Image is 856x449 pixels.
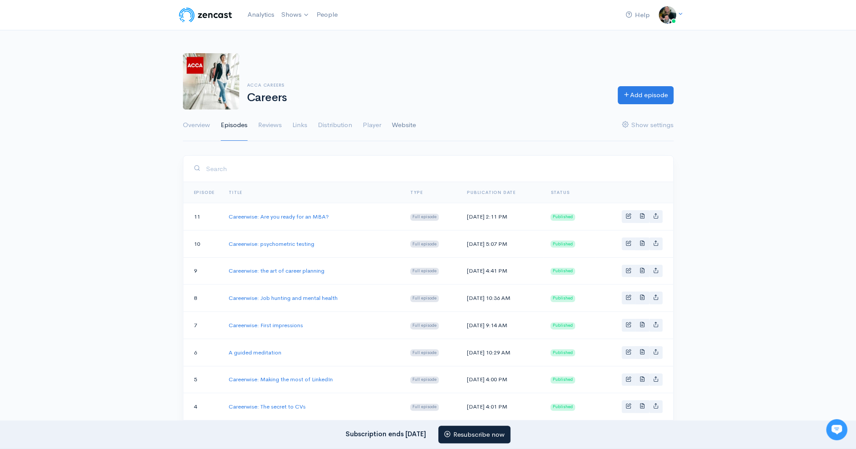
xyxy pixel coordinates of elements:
div: Basic example [622,265,663,277]
iframe: gist-messenger-bubble-iframe [826,419,847,440]
span: Published [550,241,575,248]
span: Full episode [410,322,439,329]
a: Careerwise: Job hunting and mental health [229,294,338,302]
td: [DATE] 4:01 PM [460,393,543,420]
h1: Hi 👋 [13,43,163,57]
div: Basic example [622,400,663,413]
input: Search [206,160,663,178]
a: Reviews [258,110,282,141]
img: ZenCast Logo [178,6,233,24]
a: Overview [183,110,210,141]
a: Links [292,110,307,141]
a: Careerwise: Are you ready for an MBA? [229,213,329,220]
a: Show settings [622,110,674,141]
span: Full episode [410,376,439,383]
h2: Just let us know if you need anything and we'll be happy to help! 🙂 [13,58,163,101]
div: Basic example [622,346,663,359]
span: Published [550,349,575,356]
span: Published [550,322,575,329]
span: New conversation [57,122,106,129]
span: Full episode [410,349,439,356]
div: Basic example [622,373,663,386]
span: Status [550,190,569,195]
td: [DATE] 5:07 PM [460,230,543,257]
div: Basic example [622,210,663,223]
span: Full episode [410,214,439,221]
td: 4 [183,393,222,420]
td: 7 [183,312,222,339]
td: 5 [183,366,222,393]
span: Full episode [410,241,439,248]
td: [DATE] 4:00 PM [460,366,543,393]
td: 8 [183,285,222,312]
td: [DATE] 4:41 PM [460,257,543,285]
a: People [313,5,341,24]
strong: Subscription ends [DATE] [346,429,426,438]
button: New conversation [14,117,162,134]
div: Basic example [622,237,663,250]
a: Player [363,110,381,141]
a: Careerwise: First impressions [229,321,303,329]
span: Published [550,295,575,302]
a: A guided meditation [229,349,281,356]
a: Analytics [244,5,278,24]
td: [DATE] 10:36 AM [460,285,543,312]
input: Search articles [25,165,157,183]
a: Title [229,190,242,195]
span: Full episode [410,268,439,275]
a: Help [622,6,653,25]
a: Careerwise: psychometric testing [229,240,314,248]
div: Basic example [622,292,663,304]
a: Shows [278,5,313,25]
a: Type [410,190,423,195]
a: Add episode [618,86,674,104]
td: [DATE] 2:11 PM [460,203,543,230]
a: Episode [194,190,215,195]
p: Find an answer quickly [12,151,164,161]
a: Website [392,110,416,141]
a: Careerwise: The secret to CVs [229,403,306,410]
span: Published [550,404,575,411]
a: Careerwise: the art of career planning [229,267,324,274]
span: Full episode [410,295,439,302]
img: ... [659,6,676,24]
span: Full episode [410,404,439,411]
a: Episodes [221,110,248,141]
td: 9 [183,257,222,285]
h1: Careers [247,91,607,104]
td: 11 [183,203,222,230]
h6: ACCA careers [247,83,607,88]
span: Published [550,214,575,221]
td: [DATE] 10:29 AM [460,339,543,366]
td: 10 [183,230,222,257]
span: Published [550,268,575,275]
td: [DATE] 9:14 AM [460,312,543,339]
div: Basic example [622,319,663,332]
td: 6 [183,339,222,366]
a: Distribution [318,110,352,141]
span: Published [550,376,575,383]
a: Resubscribe now [438,426,510,444]
a: Careerwise: Making the most of LinkedIn [229,376,333,383]
a: Publication date [467,190,516,195]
